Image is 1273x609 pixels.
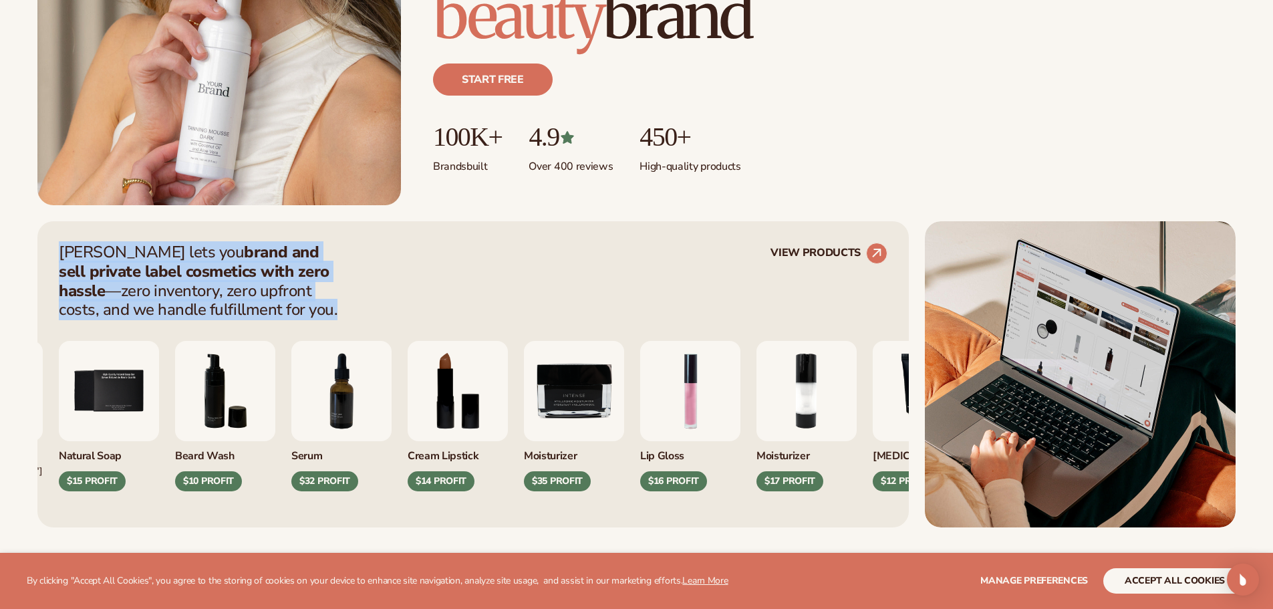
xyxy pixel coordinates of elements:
img: Smoothing lip balm. [873,341,973,441]
div: 7 / 9 [291,341,392,491]
p: [PERSON_NAME] lets you —zero inventory, zero upfront costs, and we handle fulfillment for you. [59,243,346,320]
img: Nature bar of soap. [59,341,159,441]
img: Moisturizer. [524,341,624,441]
p: High-quality products [640,152,740,174]
div: Open Intercom Messenger [1227,564,1259,596]
div: 9 / 9 [524,341,624,491]
div: $16 PROFIT [640,471,707,491]
img: Pink lip gloss. [640,341,740,441]
button: Manage preferences [980,568,1088,594]
img: Shopify Image 5 [925,221,1236,527]
p: 450+ [640,122,740,152]
div: 1 / 9 [640,341,740,491]
strong: brand and sell private label cosmetics with zero hassle [59,241,329,301]
p: 100K+ [433,122,502,152]
a: VIEW PRODUCTS [770,243,887,264]
div: Natural Soap [59,441,159,463]
div: 6 / 9 [175,341,275,491]
div: $12 PROFIT [873,471,940,491]
div: $17 PROFIT [756,471,823,491]
div: 8 / 9 [408,341,508,491]
div: Moisturizer [524,441,624,463]
div: $10 PROFIT [175,471,242,491]
a: Start free [433,64,553,96]
div: Lip Gloss [640,441,740,463]
div: $14 PROFIT [408,471,474,491]
p: Brands built [433,152,502,174]
div: Serum [291,441,392,463]
p: Over 400 reviews [529,152,613,174]
div: $35 PROFIT [524,471,591,491]
span: Manage preferences [980,574,1088,587]
div: 3 / 9 [873,341,973,491]
img: Collagen and retinol serum. [291,341,392,441]
div: Beard Wash [175,441,275,463]
div: 2 / 9 [756,341,857,491]
div: $15 PROFIT [59,471,126,491]
p: 4.9 [529,122,613,152]
p: By clicking "Accept All Cookies", you agree to the storing of cookies on your device to enhance s... [27,576,728,587]
div: 5 / 9 [59,341,159,491]
img: Luxury cream lipstick. [408,341,508,441]
div: Cream Lipstick [408,441,508,463]
a: Learn More [682,574,728,587]
img: Foaming beard wash. [175,341,275,441]
div: $32 PROFIT [291,471,358,491]
img: Moisturizing lotion. [756,341,857,441]
button: accept all cookies [1103,568,1246,594]
div: [MEDICAL_DATA] [873,441,973,463]
div: Moisturizer [756,441,857,463]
